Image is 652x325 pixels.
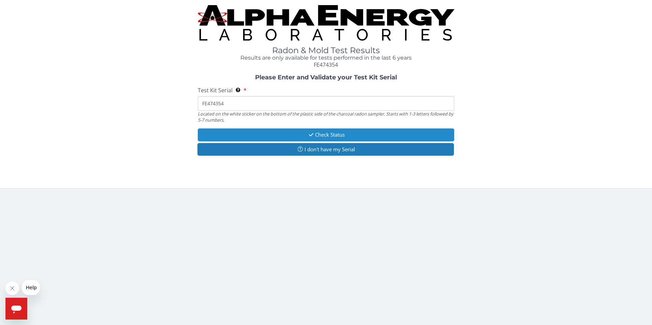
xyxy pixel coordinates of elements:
strong: Please Enter and Validate your Test Kit Serial [255,74,397,81]
iframe: Message from company [22,280,40,295]
img: TightCrop.jpg [198,5,455,41]
iframe: Button to launch messaging window [5,298,27,320]
button: Check Status [198,128,455,141]
iframe: Close message [5,281,19,295]
span: Test Kit Serial [198,87,233,94]
h4: Results are only available for tests performed in the last 6 years [198,55,455,61]
div: Located on the white sticker on the bottom of the plastic side of the charcoal radon sampler. Sta... [198,111,455,123]
button: I don't have my Serial [197,143,454,156]
span: FE474354 [314,61,338,68]
h1: Radon & Mold Test Results [198,46,455,55]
